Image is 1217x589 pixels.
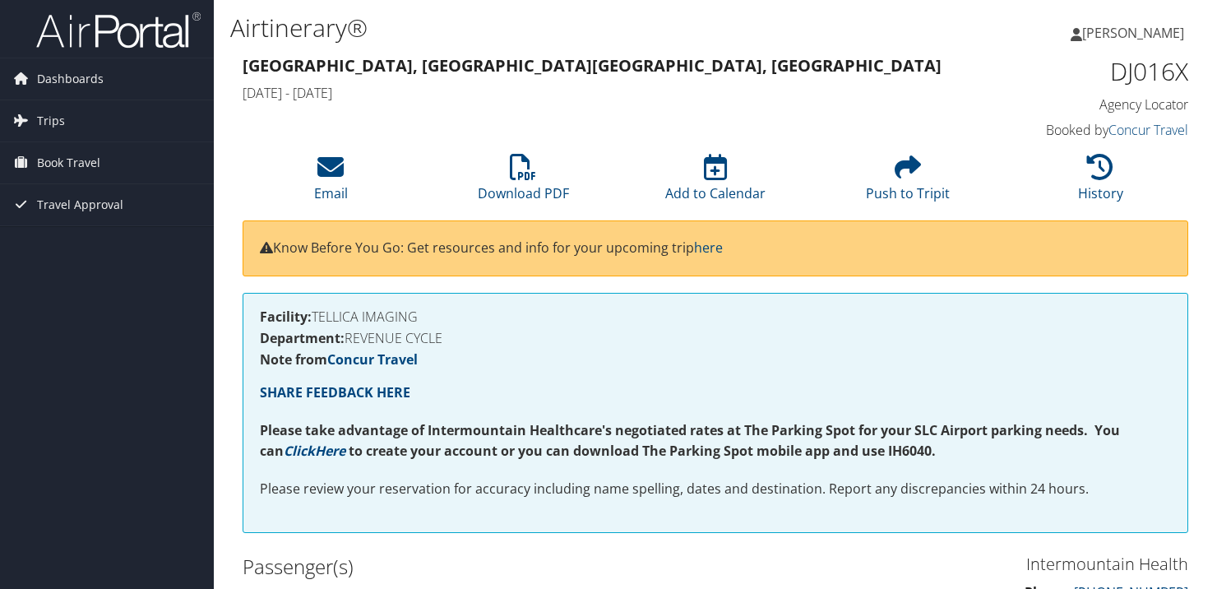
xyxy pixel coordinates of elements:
[1082,24,1184,42] span: [PERSON_NAME]
[37,184,123,225] span: Travel Approval
[260,479,1171,500] p: Please review your reservation for accuracy including name spelling, dates and destination. Repor...
[314,163,348,202] a: Email
[970,54,1188,89] h1: DJ016X
[1078,163,1123,202] a: History
[260,332,1171,345] h4: REVENUE CYCLE
[260,310,1171,323] h4: TELLICA IMAGING
[1108,121,1188,139] a: Concur Travel
[1071,8,1201,58] a: [PERSON_NAME]
[37,142,100,183] span: Book Travel
[260,308,312,326] strong: Facility:
[243,553,703,581] h2: Passenger(s)
[665,163,766,202] a: Add to Calendar
[478,163,569,202] a: Download PDF
[728,553,1188,576] h3: Intermountain Health
[260,383,410,401] a: SHARE FEEDBACK HERE
[260,350,418,369] strong: Note from
[970,121,1188,139] h4: Booked by
[260,238,1171,259] p: Know Before You Go: Get resources and info for your upcoming trip
[315,442,345,460] a: Here
[970,95,1188,114] h4: Agency Locator
[230,11,877,45] h1: Airtinerary®
[349,442,936,460] strong: to create your account or you can download The Parking Spot mobile app and use IH6040.
[36,11,201,49] img: airportal-logo.png
[243,54,942,77] strong: [GEOGRAPHIC_DATA], [GEOGRAPHIC_DATA] [GEOGRAPHIC_DATA], [GEOGRAPHIC_DATA]
[284,442,315,460] a: Click
[37,58,104,100] span: Dashboards
[327,350,418,369] a: Concur Travel
[694,239,723,257] a: here
[260,329,345,347] strong: Department:
[260,421,1120,461] strong: Please take advantage of Intermountain Healthcare's negotiated rates at The Parking Spot for your...
[866,163,950,202] a: Push to Tripit
[37,100,65,141] span: Trips
[243,84,946,102] h4: [DATE] - [DATE]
